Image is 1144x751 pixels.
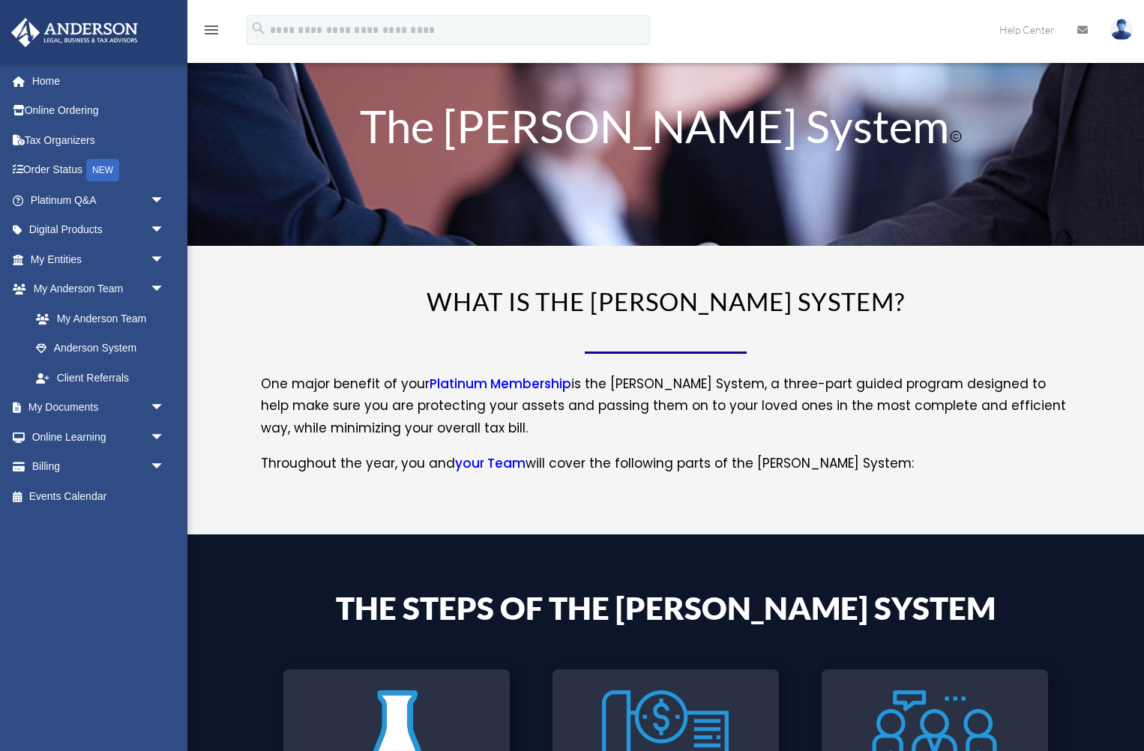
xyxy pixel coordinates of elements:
a: My Anderson Team [21,304,187,334]
h1: The [PERSON_NAME] System [283,103,1049,156]
span: arrow_drop_down [150,393,180,423]
a: Order StatusNEW [10,155,187,186]
span: arrow_drop_down [150,274,180,305]
a: Online Learningarrow_drop_down [10,422,187,452]
a: My Entitiesarrow_drop_down [10,244,187,274]
img: Anderson Advisors Platinum Portal [7,18,142,47]
span: arrow_drop_down [150,244,180,275]
span: arrow_drop_down [150,215,180,246]
div: NEW [86,159,119,181]
a: Digital Productsarrow_drop_down [10,215,187,245]
a: My Anderson Teamarrow_drop_down [10,274,187,304]
p: One major benefit of your is the [PERSON_NAME] System, a three-part guided program designed to he... [261,373,1071,453]
a: menu [202,26,220,39]
a: Home [10,66,187,96]
a: Online Ordering [10,96,187,126]
a: My Documentsarrow_drop_down [10,393,187,423]
a: Platinum Membership [430,375,571,400]
a: Client Referrals [21,363,187,393]
i: menu [202,21,220,39]
a: Billingarrow_drop_down [10,452,187,482]
img: User Pic [1110,19,1133,40]
a: Anderson System [21,334,180,364]
span: arrow_drop_down [150,452,180,483]
a: Platinum Q&Aarrow_drop_down [10,185,187,215]
a: Tax Organizers [10,125,187,155]
p: Throughout the year, you and will cover the following parts of the [PERSON_NAME] System: [261,453,1071,475]
a: your Team [455,454,526,480]
span: arrow_drop_down [150,185,180,216]
span: WHAT IS THE [PERSON_NAME] SYSTEM? [427,286,905,316]
h4: The Steps of the [PERSON_NAME] System [283,592,1049,631]
a: Events Calendar [10,481,187,511]
span: arrow_drop_down [150,422,180,453]
i: search [250,20,267,37]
